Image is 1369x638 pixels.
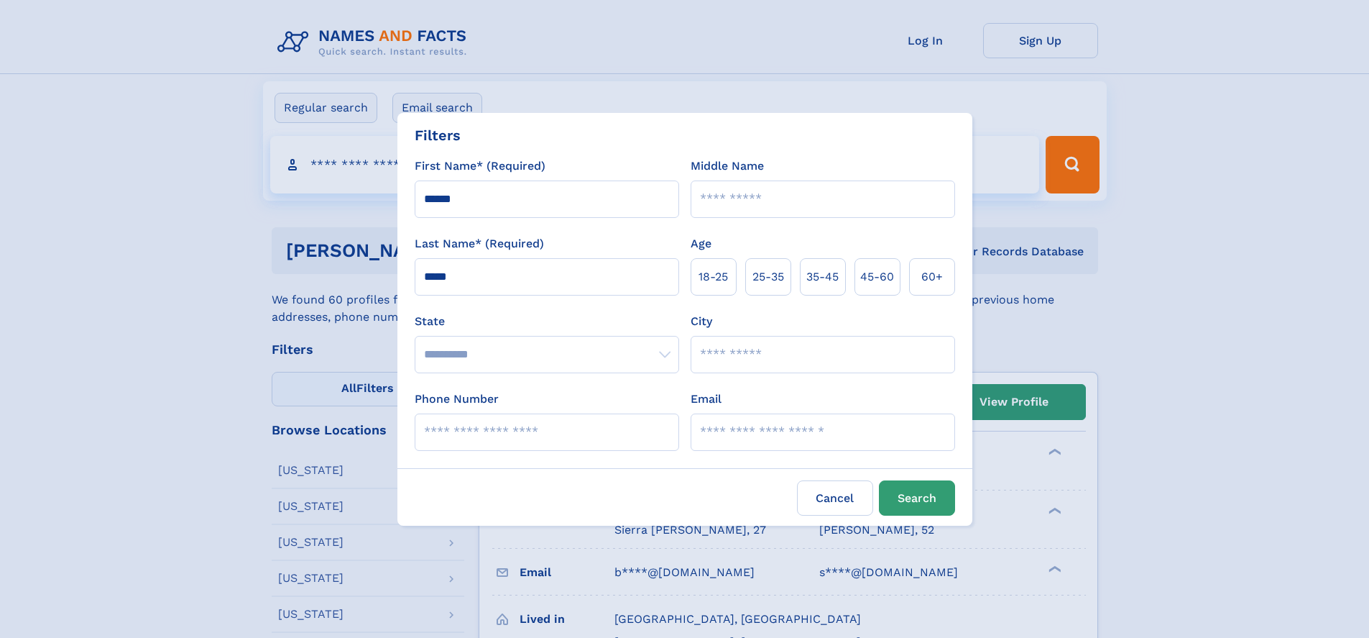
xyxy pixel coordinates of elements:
label: Last Name* (Required) [415,235,544,252]
label: Cancel [797,480,873,516]
label: First Name* (Required) [415,158,545,175]
label: Middle Name [691,158,764,175]
button: Search [879,480,955,516]
label: Phone Number [415,391,499,408]
span: 60+ [921,268,943,286]
label: Age [691,235,711,252]
span: 18‑25 [699,268,728,286]
label: City [691,313,712,330]
span: 45‑60 [860,268,894,286]
div: Filters [415,124,461,146]
span: 35‑45 [806,268,839,286]
span: 25‑35 [752,268,784,286]
label: Email [691,391,722,408]
label: State [415,313,679,330]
